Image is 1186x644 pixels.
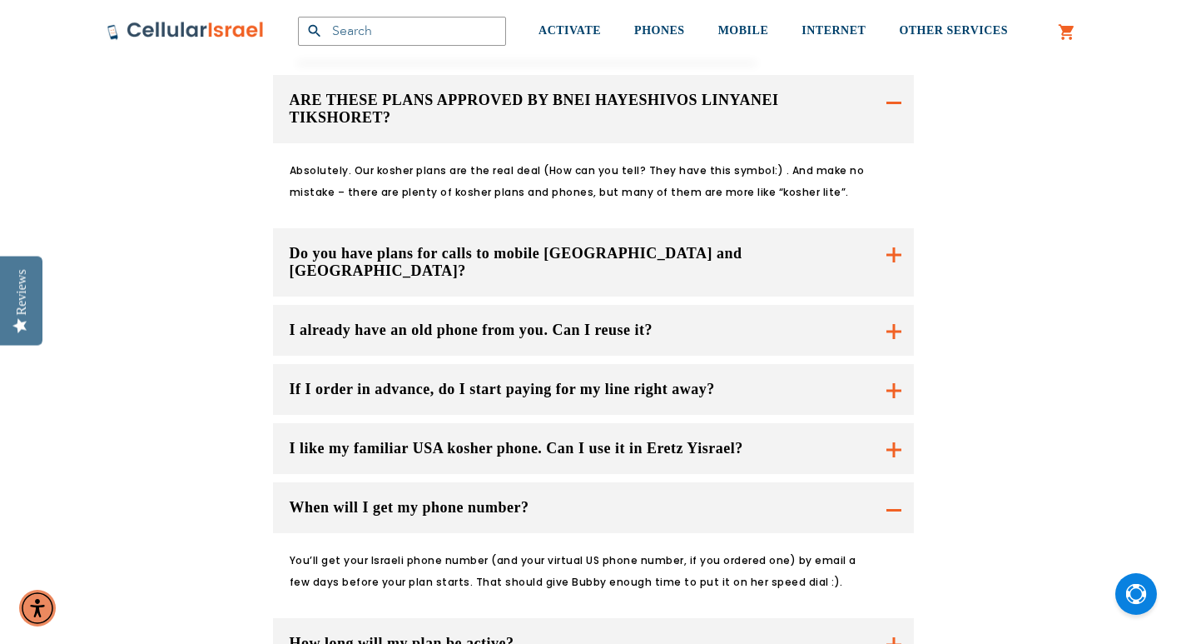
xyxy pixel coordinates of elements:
span: ACTIVATE [538,24,601,37]
input: Search [298,17,506,46]
div: Reviews [14,269,29,315]
button: ARE THESE PLANS APPROVED BY BNEI HAYESHIVOS LINYANEI TIKSHORET? [273,75,914,143]
button: I already have an old phone from you. Can I reuse it? [273,305,914,356]
button: I like my familiar USA kosher phone. Can I use it in Eretz Yisrael? [273,423,914,474]
button: Do you have plans for calls to mobile [GEOGRAPHIC_DATA] and [GEOGRAPHIC_DATA]? [273,228,914,297]
span: MOBILE [718,24,769,37]
p: You’ll get your Israeli phone number (and your virtual US phone number, if you ordered one) by em... [290,550,876,593]
span: OTHER SERVICES [899,24,1008,37]
p: Absolutely. Our kosher plans are the real deal (How can you tell? They have this symbol:) . And m... [290,160,876,203]
span: PHONES [634,24,685,37]
span: INTERNET [801,24,866,37]
div: Accessibility Menu [19,590,56,627]
button: If I order in advance, do I start paying for my line right away? [273,364,914,415]
img: Cellular Israel Logo [107,21,265,41]
button: When will I get my phone number? [273,482,914,533]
